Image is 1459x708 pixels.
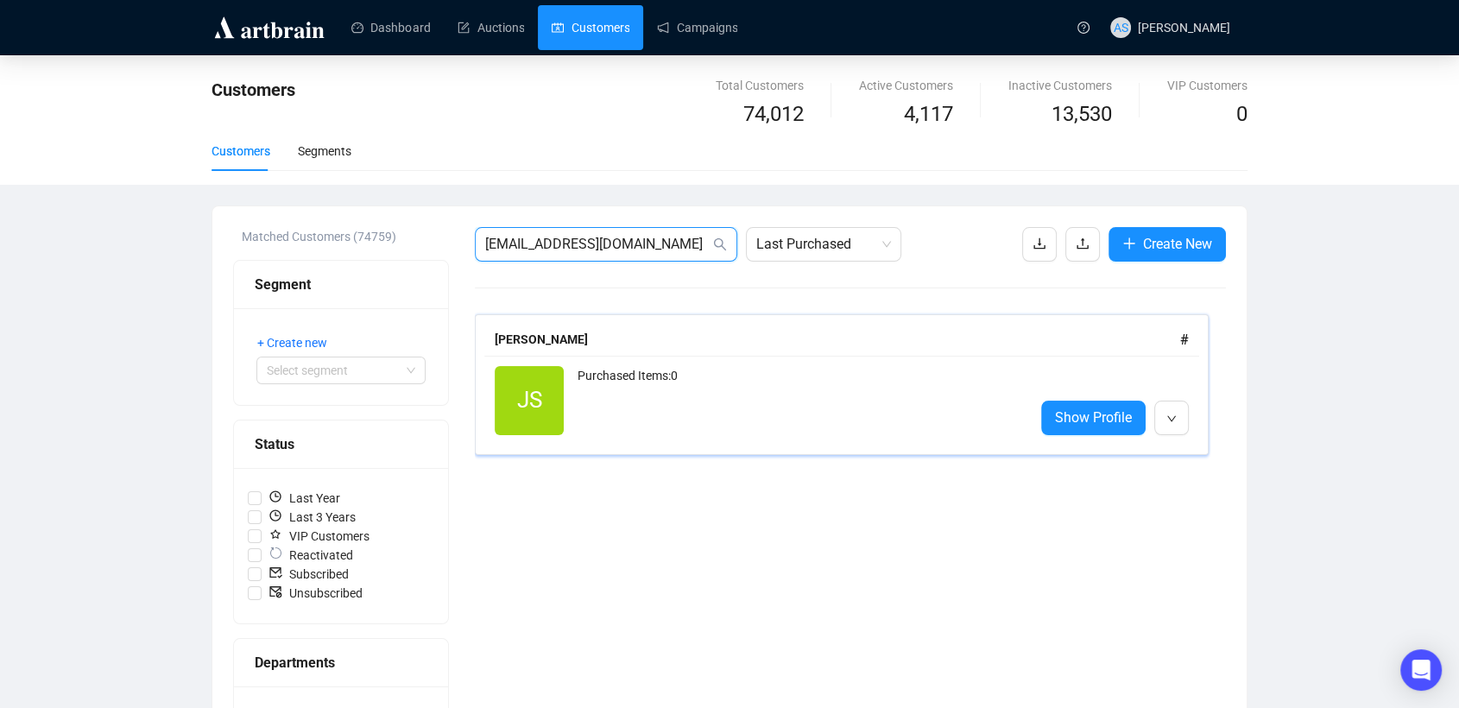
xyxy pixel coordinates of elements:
button: + Create new [256,329,341,357]
input: Search Customer... [485,234,710,255]
span: plus [1122,237,1136,250]
div: Status [255,433,427,455]
span: 74,012 [743,98,804,131]
span: 0 [1236,102,1247,126]
span: Reactivated [262,546,360,565]
span: 13,530 [1052,98,1112,131]
div: Purchased Items: 0 [578,366,1020,435]
div: [PERSON_NAME] [495,330,1180,349]
span: Create New [1143,233,1212,255]
div: Segment [255,274,427,295]
span: Last Purchased [756,228,891,261]
span: question-circle [1077,22,1090,34]
div: Inactive Customers [1008,76,1112,95]
img: logo [212,14,327,41]
span: Customers [212,79,295,100]
span: JS [517,382,542,418]
div: Open Intercom Messenger [1400,649,1442,691]
span: [PERSON_NAME] [1138,21,1230,35]
div: Departments [255,652,427,673]
a: Dashboard [351,5,430,50]
a: Show Profile [1041,401,1146,435]
span: Subscribed [262,565,356,584]
a: [PERSON_NAME]#JSPurchased Items:0Show Profile [475,314,1226,455]
span: upload [1076,237,1090,250]
div: Total Customers [716,76,804,95]
span: + Create new [257,333,327,352]
span: Last Year [262,489,347,508]
button: Create New [1108,227,1226,262]
span: down [1166,414,1177,424]
a: Customers [552,5,629,50]
span: search [713,237,727,251]
span: VIP Customers [262,527,376,546]
div: Matched Customers (74759) [242,227,449,246]
a: Auctions [458,5,524,50]
div: Active Customers [859,76,953,95]
span: Show Profile [1055,407,1132,428]
span: Last 3 Years [262,508,363,527]
span: 4,117 [904,98,953,131]
div: Customers [212,142,270,161]
div: VIP Customers [1167,76,1247,95]
span: AS [1114,18,1128,37]
span: download [1033,237,1046,250]
a: Campaigns [657,5,737,50]
span: # [1180,332,1189,348]
div: Segments [298,142,351,161]
span: Unsubscribed [262,584,369,603]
